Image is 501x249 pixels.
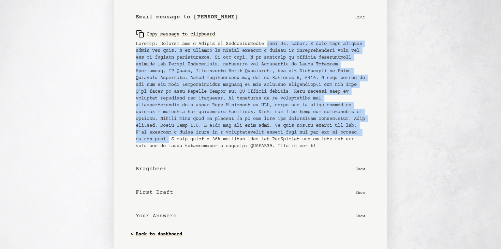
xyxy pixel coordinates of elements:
p: Show [356,166,365,172]
b: Email message to [PERSON_NAME] [136,13,238,21]
button: Bragsheet Show [131,159,371,179]
button: First Draft Show [131,183,371,202]
p: Hide [356,14,365,20]
div: Copy message to clipboard [136,30,215,38]
pre: Loremip: Dolorsi ame c Adipis el Seddoeiusmodte Inci Ut. Labor, E dolo magn aliquae admin ven qui... [136,41,365,150]
button: Copy message to clipboard [136,27,215,41]
b: Bragsheet [136,165,167,173]
p: Show [356,189,365,196]
button: Email message to [PERSON_NAME] Hide [131,7,371,27]
a: <-Back to dashboard [131,229,182,240]
b: First Draft [136,188,174,197]
button: Your Answers Show [131,206,371,226]
p: Show [356,213,365,219]
b: Your Answers [136,212,177,220]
